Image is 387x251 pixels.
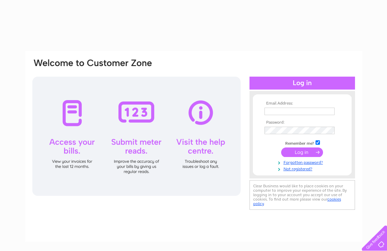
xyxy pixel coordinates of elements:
td: Remember me? [263,139,342,146]
a: Forgotten password? [264,159,342,165]
a: cookies policy [253,197,341,206]
div: Clear Business would like to place cookies on your computer to improve your experience of the sit... [249,180,355,210]
th: Email Address: [263,101,342,106]
th: Password: [263,120,342,125]
input: Submit [281,147,323,157]
a: Not registered? [264,165,342,172]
